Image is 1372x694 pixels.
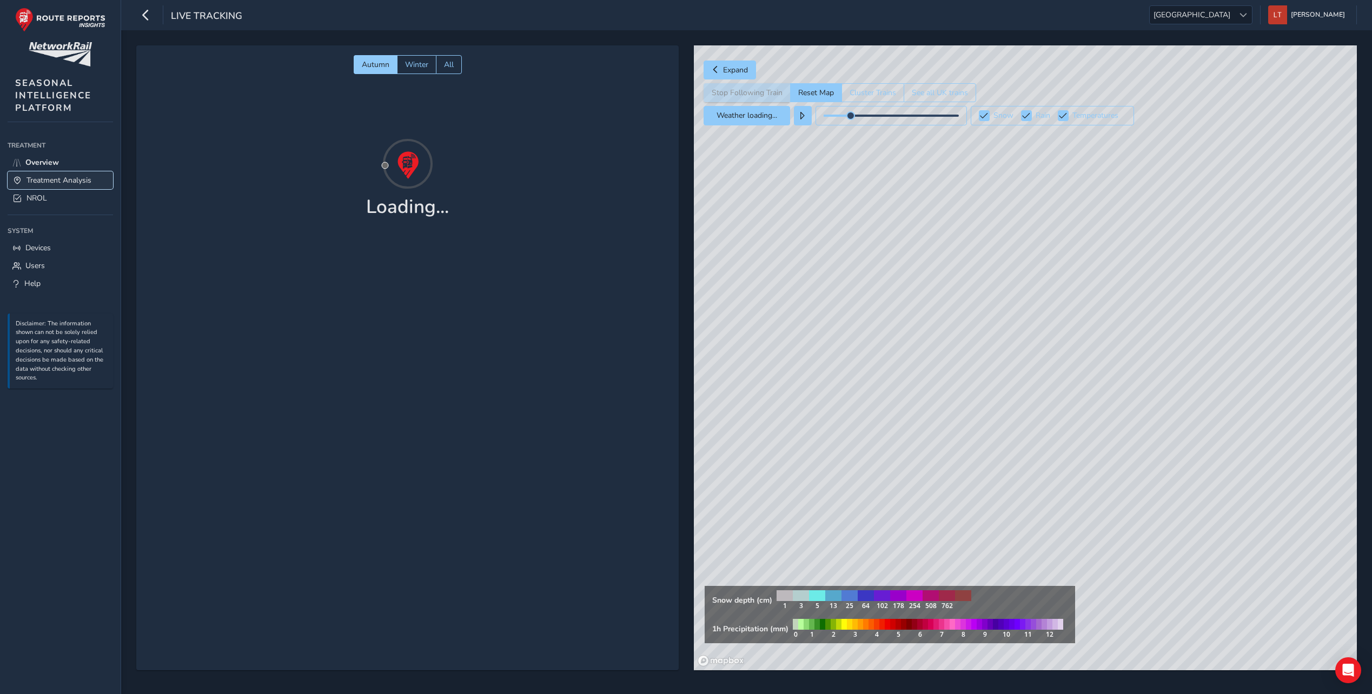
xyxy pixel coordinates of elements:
[1150,6,1234,24] span: [GEOGRAPHIC_DATA]
[15,8,105,32] img: rr logo
[8,257,113,275] a: Users
[25,243,51,253] span: Devices
[704,61,756,79] button: Expand
[712,624,788,634] strong: 1h Precipitation (mm)
[366,196,449,218] h1: Loading...
[1036,112,1050,119] label: Rain
[723,65,748,75] span: Expand
[1335,657,1361,683] div: Open Intercom Messenger
[1291,5,1345,24] span: [PERSON_NAME]
[15,77,91,114] span: SEASONAL INTELLIGENCE PLATFORM
[8,189,113,207] a: NROL
[29,42,92,66] img: customer logo
[8,239,113,257] a: Devices
[8,275,113,292] a: Help
[8,137,113,154] div: Treatment
[788,615,1068,643] img: rain legend
[904,83,976,102] button: See all UK trains
[362,59,389,70] span: Autumn
[26,193,47,203] span: NROL
[704,106,790,125] button: Weather loading...
[841,83,904,102] button: Cluster Trains
[8,171,113,189] a: Treatment Analysis
[971,106,1134,125] button: Snow Rain Temperatures
[25,261,45,271] span: Users
[25,157,59,168] span: Overview
[436,55,462,74] button: All
[354,55,397,74] button: Autumn
[993,112,1013,119] label: Snow
[1268,5,1349,24] button: [PERSON_NAME]
[24,278,41,289] span: Help
[1268,5,1287,24] img: diamond-layout
[1072,112,1118,119] label: Temperatures
[26,175,91,185] span: Treatment Analysis
[8,223,113,239] div: System
[405,59,428,70] span: Winter
[8,154,113,171] a: Overview
[16,319,108,383] p: Disclaimer: The information shown can not be solely relied upon for any safety-related decisions,...
[790,83,841,102] button: Reset Map
[444,59,454,70] span: All
[397,55,436,74] button: Winter
[772,586,976,615] img: snow legend
[712,595,772,605] strong: Snow depth (cm)
[171,9,242,24] span: Live Tracking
